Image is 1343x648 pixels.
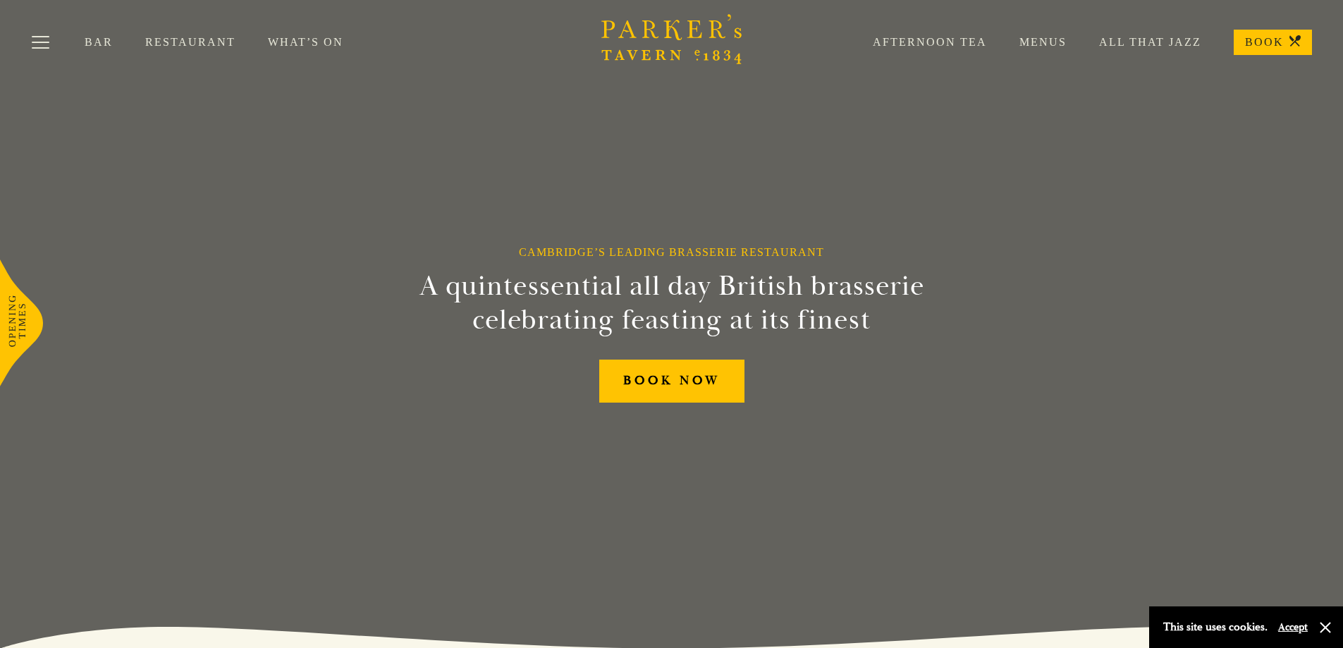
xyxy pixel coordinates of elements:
h2: A quintessential all day British brasserie celebrating feasting at its finest [350,269,993,337]
p: This site uses cookies. [1163,617,1268,637]
a: BOOK NOW [599,360,744,403]
button: Close and accept [1318,621,1332,635]
h1: Cambridge’s Leading Brasserie Restaurant [519,245,824,259]
button: Accept [1278,621,1308,634]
